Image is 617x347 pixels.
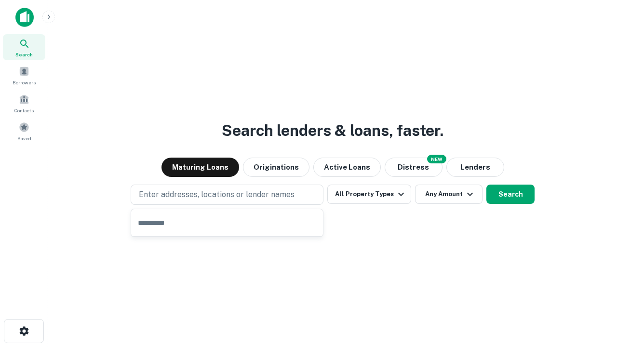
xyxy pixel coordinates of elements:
a: Borrowers [3,62,45,88]
a: Saved [3,118,45,144]
button: Any Amount [415,185,483,204]
button: Active Loans [313,158,381,177]
span: Search [15,51,33,58]
button: Originations [243,158,309,177]
button: Enter addresses, locations or lender names [131,185,323,205]
iframe: Chat Widget [569,270,617,316]
span: Borrowers [13,79,36,86]
a: Contacts [3,90,45,116]
h3: Search lenders & loans, faster. [222,119,443,142]
a: Search [3,34,45,60]
span: Contacts [14,107,34,114]
button: All Property Types [327,185,411,204]
div: NEW [427,155,446,163]
span: Saved [17,134,31,142]
button: Lenders [446,158,504,177]
p: Enter addresses, locations or lender names [139,189,295,200]
button: Search [486,185,535,204]
button: Search distressed loans with lien and other non-mortgage details. [385,158,443,177]
img: capitalize-icon.png [15,8,34,27]
button: Maturing Loans [161,158,239,177]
